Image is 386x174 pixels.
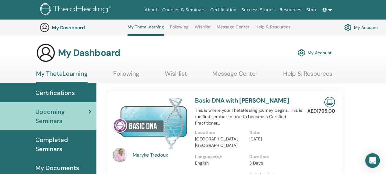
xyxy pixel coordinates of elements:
[195,136,245,149] p: [GEOGRAPHIC_DATA], [GEOGRAPHIC_DATA]
[298,48,305,58] img: cog.svg
[249,136,300,142] p: [DATE]
[35,163,79,172] span: My Documents
[344,22,378,33] a: My Account
[324,97,335,107] img: Live Online Seminar
[212,70,258,82] a: Message Center
[208,4,239,16] a: Certification
[195,129,245,136] p: Location :
[36,70,88,83] a: My ThetaLearning
[35,135,92,154] span: Completed Seminars
[249,160,300,166] p: 3 Days
[304,4,320,16] a: Store
[113,70,139,82] a: Following
[133,151,189,159] a: Maryke Tredoux
[195,107,303,126] p: This is where your ThetaHealing journey begins. This is the first seminar to take to become a Cer...
[255,24,290,34] a: Help & Resources
[307,107,335,115] p: AED1765.00
[35,88,75,97] span: Certifications
[277,4,304,16] a: Resources
[58,47,120,58] h3: My Dashboard
[365,153,380,168] div: Open Intercom Messenger
[195,160,245,166] p: English
[283,70,332,82] a: Help & Resources
[249,129,300,136] p: Date :
[239,4,277,16] a: Success Stories
[113,148,127,162] img: default.jpg
[298,46,332,60] a: My Account
[142,4,160,16] a: About
[170,24,189,34] a: Following
[40,3,113,17] img: logo.png
[195,24,211,34] a: Wishlist
[165,70,187,82] a: Wishlist
[217,24,249,34] a: Message Center
[160,4,208,16] a: Courses & Seminars
[36,43,56,63] img: generic-user-icon.jpg
[195,154,245,160] p: Language(s) :
[195,96,289,104] a: Basic DNA with [PERSON_NAME]
[35,107,88,125] span: Upcoming Seminars
[40,23,49,32] img: generic-user-icon.jpg
[52,25,113,31] h3: My Dashboard
[128,24,164,36] a: My ThetaLearning
[249,154,300,160] p: Duration :
[113,97,188,150] img: Basic DNA
[344,22,352,33] img: cog.svg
